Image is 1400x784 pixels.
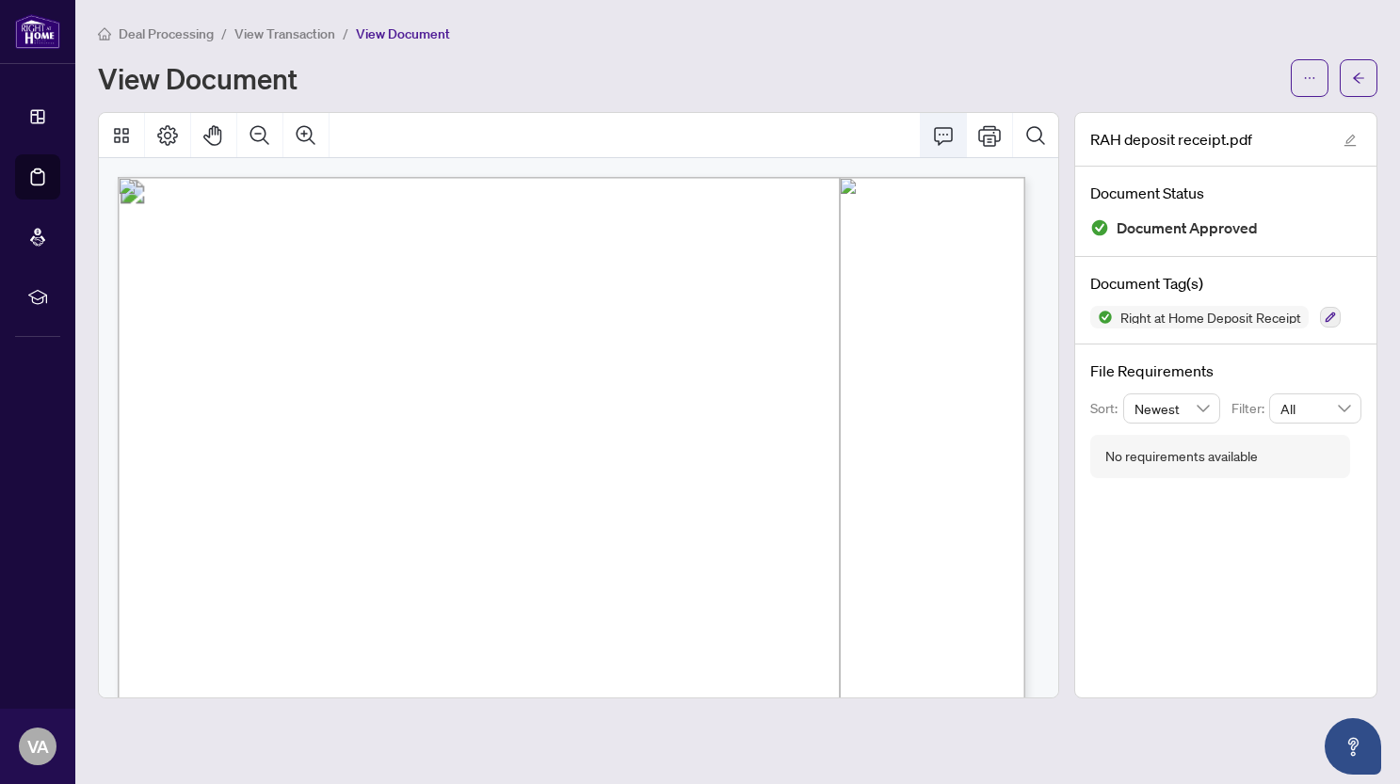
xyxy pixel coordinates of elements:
[1344,134,1357,147] span: edit
[1105,446,1258,467] div: No requirements available
[1280,394,1350,423] span: All
[15,14,60,49] img: logo
[234,25,335,42] span: View Transaction
[119,25,214,42] span: Deal Processing
[1090,398,1123,419] p: Sort:
[221,23,227,44] li: /
[27,733,49,760] span: VA
[356,25,450,42] span: View Document
[1352,72,1365,85] span: arrow-left
[1090,306,1113,328] img: Status Icon
[1303,72,1316,85] span: ellipsis
[98,27,111,40] span: home
[1090,128,1252,151] span: RAH deposit receipt.pdf
[1231,398,1269,419] p: Filter:
[98,63,298,93] h1: View Document
[1090,272,1361,295] h4: Document Tag(s)
[1090,182,1361,204] h4: Document Status
[1325,718,1381,775] button: Open asap
[1113,311,1309,324] span: Right at Home Deposit Receipt
[1090,360,1361,382] h4: File Requirements
[1090,218,1109,237] img: Document Status
[1117,216,1258,241] span: Document Approved
[1134,394,1210,423] span: Newest
[343,23,348,44] li: /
